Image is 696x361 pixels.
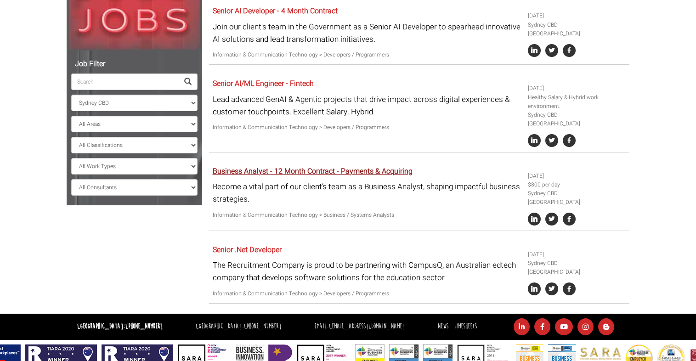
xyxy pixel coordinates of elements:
[213,289,521,298] p: Information & Communication Technology > Developers / Programmers
[213,21,521,45] p: Join our client's team in the Government as a Senior AI Developer to spearhead innovative AI solu...
[528,21,626,38] li: Sydney CBD [GEOGRAPHIC_DATA]
[71,73,179,90] input: Search
[528,84,626,93] li: [DATE]
[528,250,626,259] li: [DATE]
[213,51,521,59] p: Information & Communication Technology > Developers / Programmers
[213,78,314,89] a: Senior AI/ML Engineer - Fintech
[125,322,163,331] a: [PHONE_NUMBER]
[528,259,626,276] li: Sydney CBD [GEOGRAPHIC_DATA]
[528,189,626,207] li: Sydney CBD [GEOGRAPHIC_DATA]
[244,322,281,331] a: [PHONE_NUMBER]
[213,123,521,132] p: Information & Communication Technology > Developers / Programmers
[454,322,477,331] a: Timesheets
[438,322,448,331] a: News
[528,93,626,111] li: Healthy Salary & Hybrid work environment.
[213,180,521,205] p: Become a vital part of our client’s team as a Business Analyst, shaping impactful business strate...
[213,166,413,177] a: Business Analyst - 12 Month Contract - Payments & Acquiring
[77,322,163,331] strong: [GEOGRAPHIC_DATA]:
[312,320,407,333] li: Email:
[528,111,626,128] li: Sydney CBD [GEOGRAPHIC_DATA]
[213,6,338,17] a: Senior AI Developer - 4 Month Contract
[213,259,521,284] p: The Recruitment Company is proud to be partnering with CampusQ, an Australian edtech company that...
[71,60,198,68] h5: Job Filter
[213,211,521,220] p: Information & Communication Technology > Business / Systems Analysts
[528,172,626,180] li: [DATE]
[528,180,626,189] li: $800 per day
[213,244,282,255] a: Senior .Net Developer
[193,320,283,333] li: [GEOGRAPHIC_DATA]:
[213,93,521,118] p: Lead advanced GenAI & Agentic projects that drive impact across digital experiences & customer to...
[329,322,405,331] a: [EMAIL_ADDRESS][DOMAIN_NAME]
[528,11,626,20] li: [DATE]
